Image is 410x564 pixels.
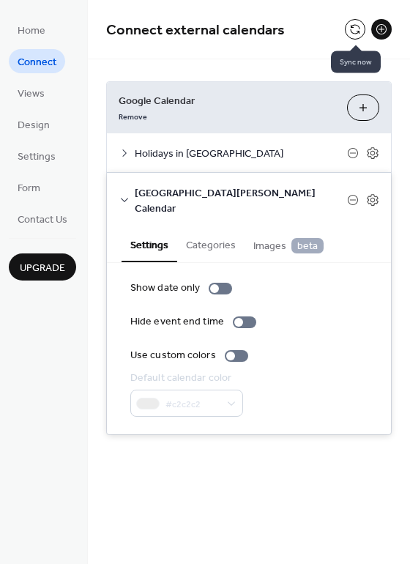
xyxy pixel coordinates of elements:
[18,86,45,102] span: Views
[177,227,245,261] button: Categories
[122,227,177,262] button: Settings
[9,144,64,168] a: Settings
[331,51,381,73] span: Sync now
[20,261,65,276] span: Upgrade
[245,227,332,261] button: Images beta
[130,371,240,386] div: Default calendar color
[18,55,56,70] span: Connect
[130,348,216,363] div: Use custom colors
[18,212,67,228] span: Contact Us
[119,112,147,122] span: Remove
[18,23,45,39] span: Home
[9,207,76,231] a: Contact Us
[9,175,49,199] a: Form
[135,146,347,162] span: Holidays in [GEOGRAPHIC_DATA]
[18,149,56,165] span: Settings
[9,18,54,42] a: Home
[130,281,200,296] div: Show date only
[9,253,76,281] button: Upgrade
[130,314,224,330] div: Hide event end time
[291,238,324,253] span: beta
[9,81,53,105] a: Views
[18,181,40,196] span: Form
[9,112,59,136] a: Design
[119,94,335,109] span: Google Calendar
[9,49,65,73] a: Connect
[253,238,324,254] span: Images
[18,118,50,133] span: Design
[135,186,347,217] span: [GEOGRAPHIC_DATA][PERSON_NAME] Calendar
[106,16,285,45] span: Connect external calendars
